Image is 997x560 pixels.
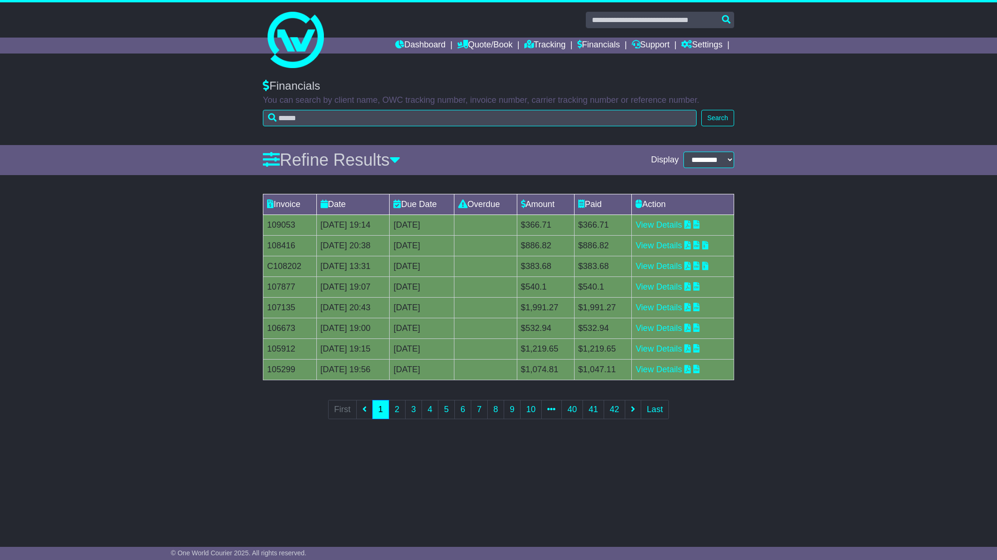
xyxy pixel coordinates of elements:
td: [DATE] [390,256,454,276]
td: $383.68 [517,256,574,276]
td: [DATE] [390,359,454,380]
p: You can search by client name, OWC tracking number, invoice number, carrier tracking number or re... [263,95,734,106]
a: 2 [389,400,406,419]
a: 42 [604,400,625,419]
td: $1,219.65 [574,338,631,359]
a: 40 [561,400,583,419]
td: 108416 [263,235,317,256]
a: View Details [636,323,682,333]
td: [DATE] 20:43 [316,297,390,318]
td: Date [316,194,390,215]
a: View Details [636,220,682,230]
td: Action [632,194,734,215]
td: $540.1 [517,276,574,297]
td: 105912 [263,338,317,359]
td: $532.94 [517,318,574,338]
td: $540.1 [574,276,631,297]
td: $383.68 [574,256,631,276]
a: 6 [454,400,471,419]
td: [DATE] 19:15 [316,338,390,359]
td: Due Date [390,194,454,215]
span: © One World Courier 2025. All rights reserved. [171,549,307,557]
td: $886.82 [574,235,631,256]
a: Last [641,400,669,419]
td: [DATE] [390,235,454,256]
a: 41 [583,400,604,419]
td: 109053 [263,215,317,235]
td: C108202 [263,256,317,276]
a: 5 [438,400,455,419]
td: $532.94 [574,318,631,338]
td: $1,991.27 [517,297,574,318]
a: 10 [520,400,542,419]
div: Financials [263,79,734,93]
td: 107877 [263,276,317,297]
td: $1,074.81 [517,359,574,380]
td: Invoice [263,194,317,215]
a: Tracking [524,38,566,54]
td: $886.82 [517,235,574,256]
a: 8 [487,400,504,419]
td: 105299 [263,359,317,380]
a: View Details [636,261,682,271]
td: $1,991.27 [574,297,631,318]
a: View Details [636,303,682,312]
td: [DATE] [390,338,454,359]
td: $366.71 [574,215,631,235]
a: 7 [471,400,488,419]
td: [DATE] 20:38 [316,235,390,256]
a: View Details [636,344,682,353]
td: $1,219.65 [517,338,574,359]
td: 107135 [263,297,317,318]
a: Quote/Book [457,38,513,54]
td: $366.71 [517,215,574,235]
span: Display [651,155,679,165]
td: [DATE] 19:14 [316,215,390,235]
td: [DATE] 19:56 [316,359,390,380]
button: Search [701,110,734,126]
a: 9 [504,400,521,419]
td: [DATE] [390,318,454,338]
td: Overdue [454,194,517,215]
td: Amount [517,194,574,215]
a: View Details [636,282,682,292]
a: Support [632,38,670,54]
a: Refine Results [263,150,400,169]
td: 106673 [263,318,317,338]
td: [DATE] 13:31 [316,256,390,276]
td: [DATE] 19:07 [316,276,390,297]
td: [DATE] 19:00 [316,318,390,338]
td: [DATE] [390,297,454,318]
td: [DATE] [390,215,454,235]
td: Paid [574,194,631,215]
td: $1,047.11 [574,359,631,380]
a: 1 [372,400,389,419]
a: 3 [405,400,422,419]
a: Dashboard [395,38,445,54]
a: 4 [422,400,438,419]
a: Settings [681,38,722,54]
a: View Details [636,365,682,374]
td: [DATE] [390,276,454,297]
a: View Details [636,241,682,250]
a: Financials [577,38,620,54]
